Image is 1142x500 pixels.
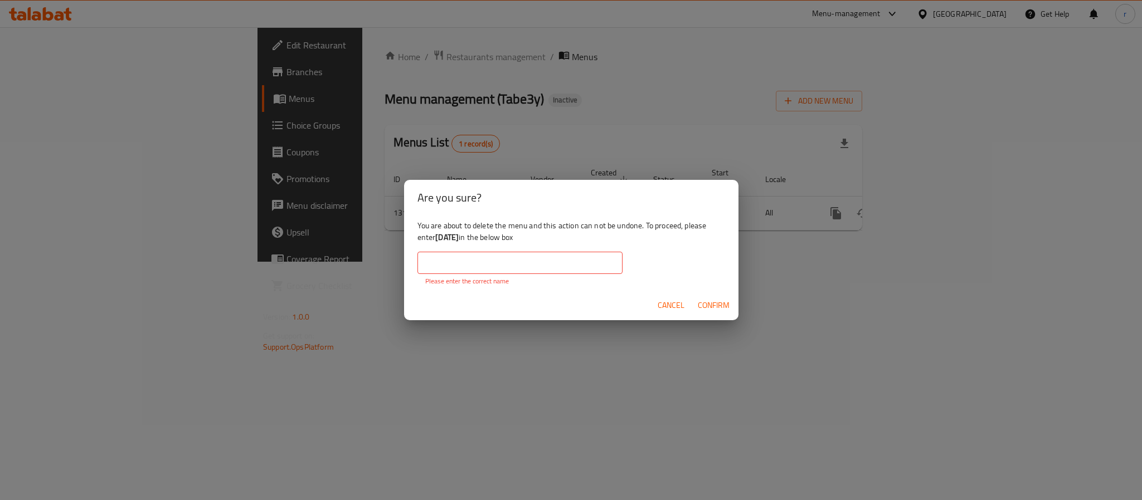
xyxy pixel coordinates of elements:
[693,295,734,316] button: Confirm
[698,298,730,312] span: Confirm
[404,215,738,290] div: You are about to delete the menu and this action can not be undone. To proceed, please enter in t...
[417,189,725,207] h2: Are you sure?
[658,298,684,312] span: Cancel
[435,230,459,244] b: [DATE]
[653,295,689,316] button: Cancel
[425,276,615,286] p: Please enter the correct name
